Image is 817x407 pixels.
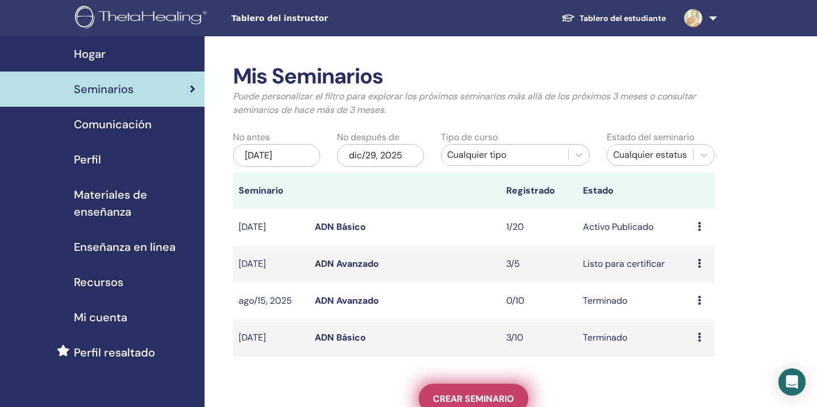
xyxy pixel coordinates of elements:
[315,258,379,270] a: ADN Avanzado
[577,246,692,283] td: Listo para certificar
[233,246,310,283] td: [DATE]
[337,131,399,144] label: No después de
[233,131,270,144] label: No antes
[337,144,424,167] div: dic/29, 2025
[552,8,675,29] a: Tablero del estudiante
[561,13,575,23] img: graduation-cap-white.svg
[74,344,155,361] span: Perfil resaltado
[233,144,320,167] div: [DATE]
[74,238,176,255] span: Enseñanza en línea
[231,12,402,24] span: Tablero del instructor
[315,332,366,343] a: ADN Básico
[233,173,310,209] th: Seminario
[74,81,134,98] span: Seminarios
[233,64,715,90] h2: Mis Seminarios
[684,9,702,27] img: default.jpg
[607,131,694,144] label: Estado del seminario
[501,209,577,246] td: 1/20
[74,116,152,133] span: Comunicación
[233,320,310,356] td: [DATE]
[233,283,310,320] td: ago/15, 2025
[433,393,514,405] span: Crear seminario
[577,283,692,320] td: Terminado
[501,320,577,356] td: 3/10
[577,320,692,356] td: Terminado
[501,283,577,320] td: 0/10
[441,131,498,144] label: Tipo de curso
[74,45,106,62] span: Hogar
[74,186,195,220] span: Materiales de enseñanza
[577,209,692,246] td: Activo Publicado
[577,173,692,209] th: Estado
[233,90,715,117] p: Puede personalizar el filtro para explorar los próximos seminarios más allá de los próximos 3 mes...
[315,295,379,307] a: ADN Avanzado
[233,209,310,246] td: [DATE]
[74,274,123,291] span: Recursos
[447,148,563,162] div: Cualquier tipo
[501,173,577,209] th: Registrado
[315,221,366,233] a: ADN Básico
[778,368,806,396] div: Open Intercom Messenger
[74,309,127,326] span: Mi cuenta
[75,6,211,31] img: logo.png
[74,151,101,168] span: Perfil
[501,246,577,283] td: 3/5
[613,148,687,162] div: Cualquier estatus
